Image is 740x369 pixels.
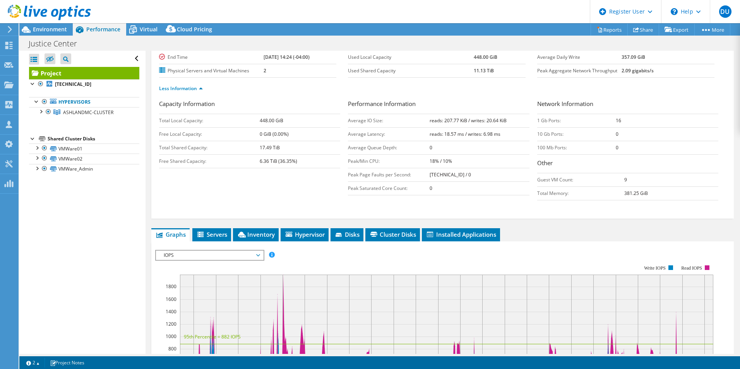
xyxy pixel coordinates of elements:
td: Total Shared Capacity: [159,141,260,154]
a: Project [29,67,139,79]
span: IOPS [160,251,259,260]
span: Virtual [140,26,158,33]
b: reads: 207.77 KiB / writes: 20.64 KiB [430,117,507,124]
b: 11.13 TiB [474,67,494,74]
span: DU [719,5,731,18]
label: Average Daily Write [537,53,622,61]
td: Average Latency: [348,127,430,141]
text: 95th Percentile = 882 IOPS [184,333,241,340]
text: Write IOPS [644,265,666,271]
label: Used Local Capacity [348,53,474,61]
a: Hypervisors [29,97,139,107]
span: ASHLANDMC-CLUSTER [63,109,113,116]
b: 357.09 GiB [622,54,645,60]
text: 1200 [166,321,176,327]
td: Total Memory: [537,186,625,200]
h1: Justice Center [25,39,89,48]
b: 2.09 gigabits/s [622,67,654,74]
td: Free Shared Capacity: [159,154,260,168]
b: 0 [430,185,432,191]
a: VMWare02 [29,154,139,164]
label: Physical Servers and Virtual Machines [159,67,264,75]
a: VMWare_Admin [29,164,139,174]
b: 9 [624,176,627,183]
text: Read IOPS [681,265,702,271]
a: Share [627,24,659,36]
span: Installed Applications [426,231,496,238]
td: Peak Page Faults per Second: [348,168,430,181]
label: End Time [159,53,264,61]
span: Cluster Disks [369,231,416,238]
b: 2 [264,67,266,74]
span: Graphs [155,231,186,238]
b: 0 [616,144,618,151]
text: 1600 [166,296,176,302]
div: Shared Cluster Disks [48,134,139,143]
a: VMWare01 [29,143,139,154]
h3: Other [537,159,718,169]
b: [TECHNICAL_ID] / 0 [430,171,471,178]
text: 1800 [166,283,176,290]
td: Peak Saturated Core Count: [348,181,430,195]
a: 2 [21,358,45,367]
b: 381.25 GiB [624,190,648,196]
text: 800 [168,345,176,352]
a: Export [659,24,695,36]
a: More [694,24,730,36]
span: Inventory [237,231,275,238]
b: 18% / 10% [430,158,452,164]
label: Used Shared Capacity [348,67,474,75]
text: 1000 [166,333,176,340]
b: 17.49 TiB [260,144,280,151]
a: [TECHNICAL_ID] [29,79,139,89]
b: [TECHNICAL_ID] [55,81,91,87]
h3: Capacity Information [159,99,340,110]
a: Reports [591,24,628,36]
b: [DATE] 14:24 (-04:00) [264,54,310,60]
td: Average IO Size: [348,114,430,127]
td: 10 Gb Ports: [537,127,616,141]
span: Disks [334,231,360,238]
span: Hypervisor [284,231,325,238]
label: Peak Aggregate Network Throughput [537,67,622,75]
svg: \n [671,8,678,15]
span: Servers [196,231,227,238]
a: Less Information [159,85,203,92]
span: Cloud Pricing [177,26,212,33]
td: Peak/Min CPU: [348,154,430,168]
td: Free Local Capacity: [159,127,260,141]
td: 100 Mb Ports: [537,141,616,154]
b: 0 [616,131,618,137]
b: 448.00 GiB [474,54,497,60]
b: 0 [430,144,432,151]
b: 16 [616,117,621,124]
td: Total Local Capacity: [159,114,260,127]
text: 1400 [166,308,176,315]
b: 0 GiB (0.00%) [260,131,289,137]
span: Environment [33,26,67,33]
b: 448.00 GiB [260,117,283,124]
b: 6.36 TiB (36.35%) [260,158,297,164]
td: Average Queue Depth: [348,141,430,154]
a: ASHLANDMC-CLUSTER [29,107,139,117]
h3: Performance Information [348,99,529,110]
b: reads: 18.57 ms / writes: 6.98 ms [430,131,500,137]
td: 1 Gb Ports: [537,114,616,127]
a: Project Notes [45,358,90,367]
span: Performance [86,26,120,33]
h3: Network Information [537,99,718,110]
td: Guest VM Count: [537,173,625,186]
